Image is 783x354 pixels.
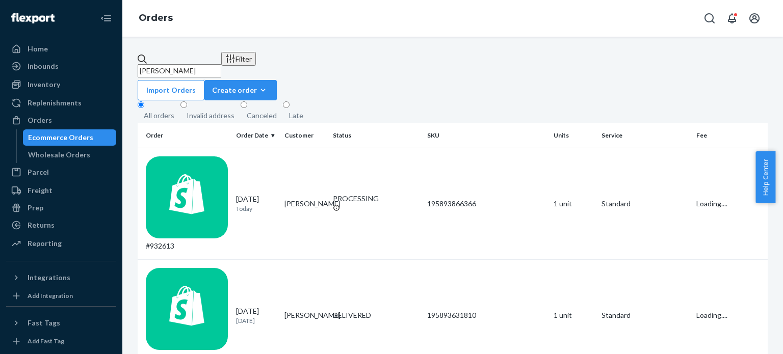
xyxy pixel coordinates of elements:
[284,131,325,140] div: Customer
[236,306,276,325] div: [DATE]
[221,52,256,66] button: Filter
[333,310,419,320] div: DELIVERED
[699,8,720,29] button: Open Search Box
[138,64,221,77] input: Search orders
[6,112,116,128] a: Orders
[236,194,276,213] div: [DATE]
[28,61,59,71] div: Inbounds
[180,101,187,108] input: Invalid address
[23,129,117,146] a: Ecommerce Orders
[138,123,232,148] th: Order
[28,44,48,54] div: Home
[6,315,116,331] button: Fast Tags
[225,53,252,64] div: Filter
[550,148,598,259] td: 1 unit
[6,164,116,180] a: Parcel
[28,150,90,160] div: Wholesale Orders
[130,4,181,33] ol: breadcrumbs
[6,290,116,302] a: Add Integration
[23,147,117,163] a: Wholesale Orders
[333,194,419,204] div: PROCESSING
[283,101,290,108] input: Late
[6,182,116,199] a: Freight
[204,80,277,100] button: Create order
[692,123,768,148] th: Fee
[28,220,55,230] div: Returns
[28,115,52,125] div: Orders
[28,291,73,300] div: Add Integration
[602,310,688,320] p: Standard
[241,101,247,108] input: Canceled
[427,310,545,320] div: 195893631810
[423,123,549,148] th: SKU
[6,58,116,74] a: Inbounds
[6,335,116,347] a: Add Fast Tag
[28,98,82,108] div: Replenishments
[427,199,545,209] div: 195893866366
[280,148,329,259] td: [PERSON_NAME]
[28,273,70,283] div: Integrations
[602,199,688,209] p: Standard
[6,76,116,93] a: Inventory
[6,41,116,57] a: Home
[28,318,60,328] div: Fast Tags
[550,123,598,148] th: Units
[28,79,60,90] div: Inventory
[138,80,204,100] button: Import Orders
[329,123,423,148] th: Status
[28,337,64,345] div: Add Fast Tag
[755,151,775,203] button: Help Center
[6,217,116,233] a: Returns
[6,235,116,252] a: Reporting
[236,204,276,213] p: Today
[146,156,228,251] div: #932613
[6,200,116,216] a: Prep
[139,12,173,23] a: Orders
[187,111,234,121] div: Invalid address
[11,13,55,23] img: Flexport logo
[6,269,116,286] button: Integrations
[597,123,692,148] th: Service
[289,111,303,121] div: Late
[236,316,276,325] p: [DATE]
[28,132,93,143] div: Ecommerce Orders
[232,123,280,148] th: Order Date
[247,111,277,121] div: Canceled
[96,8,116,29] button: Close Navigation
[28,167,49,177] div: Parcel
[28,185,53,196] div: Freight
[212,85,269,95] div: Create order
[692,148,768,259] td: Loading....
[722,8,742,29] button: Open notifications
[28,203,43,213] div: Prep
[28,238,62,249] div: Reporting
[744,8,765,29] button: Open account menu
[144,111,174,121] div: All orders
[6,95,116,111] a: Replenishments
[138,101,144,108] input: All orders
